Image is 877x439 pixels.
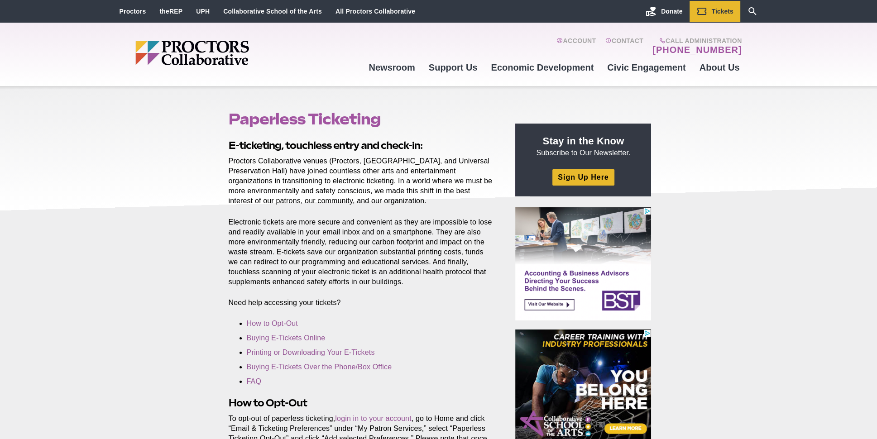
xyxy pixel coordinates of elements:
[600,55,692,80] a: Civic Engagement
[247,363,392,371] a: Buying E-Tickets Over the Phone/Box Office
[120,8,146,15] a: Proctors
[526,134,640,158] p: Subscribe to Our Newsletter.
[712,8,733,15] span: Tickets
[229,139,422,151] strong: E-ticketing, touchless entry and check-in:
[229,298,495,308] p: Need help accessing your tickets?
[335,415,411,422] a: login in to your account
[196,8,210,15] a: UPH
[135,41,319,65] img: Proctors logo
[690,1,740,22] a: Tickets
[223,8,322,15] a: Collaborative School of the Arts
[543,135,624,147] strong: Stay in the Know
[693,55,747,80] a: About Us
[605,37,643,55] a: Contact
[247,377,262,385] a: FAQ
[229,156,495,206] p: Proctors Collaborative venues (Proctors, [GEOGRAPHIC_DATA], and Universal Preservation Hall) have...
[362,55,422,80] a: Newsroom
[652,44,742,55] a: [PHONE_NUMBER]
[247,348,375,356] a: Printing or Downloading Your E-Tickets
[515,207,651,320] iframe: Advertisement
[740,1,765,22] a: Search
[229,397,307,409] strong: How to Opt-Out
[422,55,484,80] a: Support Us
[650,37,742,44] span: Call Administration
[484,55,601,80] a: Economic Development
[247,320,298,327] a: How to Opt-Out
[229,217,495,287] p: Electronic tickets are more secure and convenient as they are impossible to lose and readily avai...
[247,334,326,342] a: Buying E-Tickets Online
[661,8,682,15] span: Donate
[639,1,689,22] a: Donate
[552,169,614,185] a: Sign Up Here
[335,8,415,15] a: All Proctors Collaborative
[556,37,596,55] a: Account
[159,8,182,15] a: theREP
[229,110,495,128] h1: Paperless Ticketing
